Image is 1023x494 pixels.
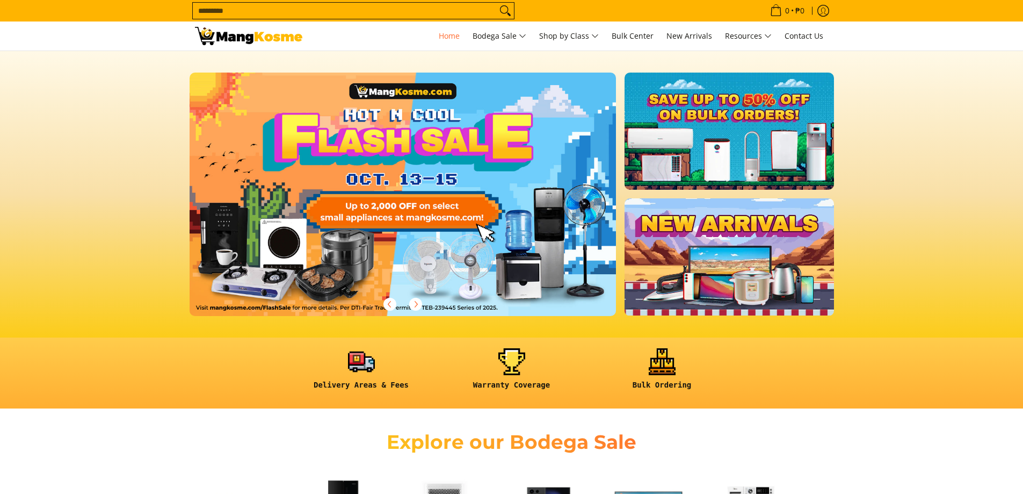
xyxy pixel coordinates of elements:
button: Search [497,3,514,19]
a: More [190,73,651,333]
a: Bulk Center [606,22,659,51]
a: Resources [720,22,777,51]
a: <h6><strong>Warranty Coverage</strong></h6> [442,348,582,398]
img: Mang Kosme: Your Home Appliances Warehouse Sale Partner! [195,27,302,45]
span: Bulk Center [612,31,654,41]
a: Bodega Sale [467,22,532,51]
span: Resources [725,30,772,43]
a: Shop by Class [534,22,604,51]
span: New Arrivals [666,31,712,41]
span: • [767,5,808,17]
span: 0 [783,7,791,15]
button: Previous [378,292,402,316]
span: ₱0 [794,7,806,15]
span: Bodega Sale [473,30,526,43]
span: Shop by Class [539,30,599,43]
button: Next [404,292,427,316]
a: Contact Us [779,22,829,51]
a: New Arrivals [661,22,717,51]
span: Contact Us [785,31,823,41]
nav: Main Menu [313,22,829,51]
a: Home [433,22,465,51]
h2: Explore our Bodega Sale [356,430,668,454]
span: Home [439,31,460,41]
a: <h6><strong>Delivery Areas & Fees</strong></h6> [292,348,431,398]
a: <h6><strong>Bulk Ordering</strong></h6> [592,348,732,398]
